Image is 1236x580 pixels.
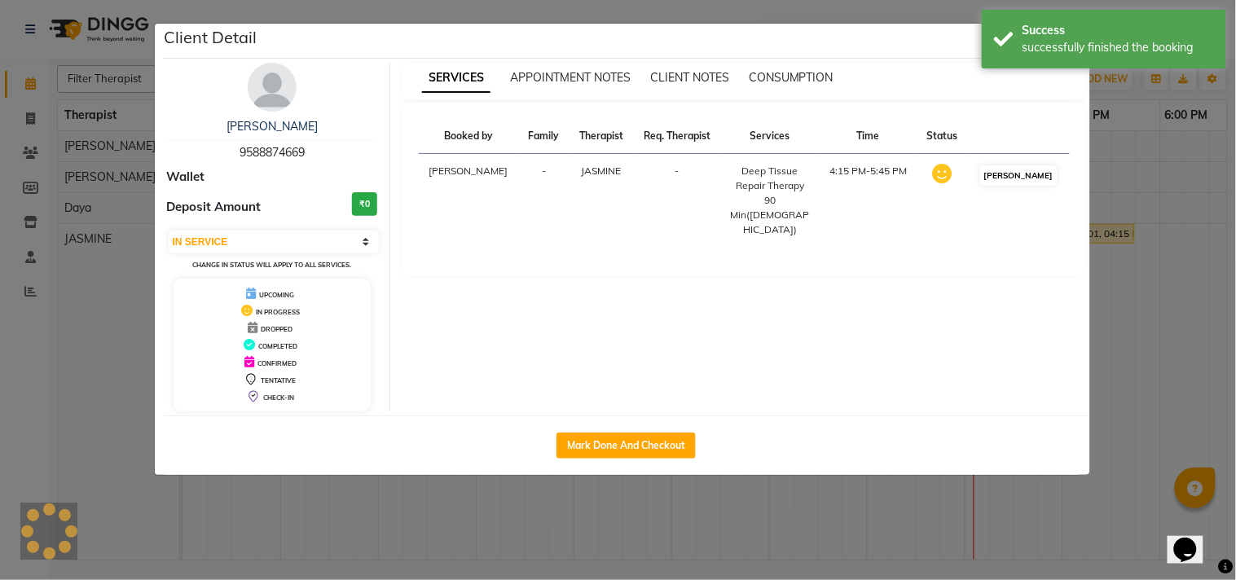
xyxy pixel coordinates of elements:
[518,119,570,154] th: Family
[1023,39,1214,56] div: successfully finished the booking
[419,119,518,154] th: Booked by
[820,154,917,248] td: 4:15 PM-5:45 PM
[263,393,294,402] span: CHECK-IN
[518,154,570,248] td: -
[980,165,1058,186] button: [PERSON_NAME]
[633,119,720,154] th: Req. Therapist
[258,342,297,350] span: COMPLETED
[167,168,205,187] span: Wallet
[582,165,622,177] span: JASMINE
[556,433,696,459] button: Mark Done And Checkout
[261,376,296,384] span: TENTATIVE
[248,63,297,112] img: avatar
[633,154,720,248] td: -
[227,119,318,134] a: [PERSON_NAME]
[749,70,834,85] span: CONSUMPTION
[720,119,819,154] th: Services
[650,70,729,85] span: CLIENT NOTES
[510,70,631,85] span: APPOINTMENT NOTES
[240,145,305,160] span: 9588874669
[1023,22,1214,39] div: Success
[192,261,351,269] small: Change in status will apply to all services.
[352,192,377,216] h3: ₹0
[730,164,809,237] div: Deep Tissue Repair Therapy 90 Min([DEMOGRAPHIC_DATA])
[261,325,293,333] span: DROPPED
[167,198,262,217] span: Deposit Amount
[1168,515,1220,564] iframe: chat widget
[256,308,300,316] span: IN PROGRESS
[419,154,518,248] td: [PERSON_NAME]
[820,119,917,154] th: Time
[917,119,969,154] th: Status
[422,64,490,93] span: SERVICES
[257,359,297,367] span: CONFIRMED
[570,119,634,154] th: Therapist
[165,25,257,50] h5: Client Detail
[259,291,294,299] span: UPCOMING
